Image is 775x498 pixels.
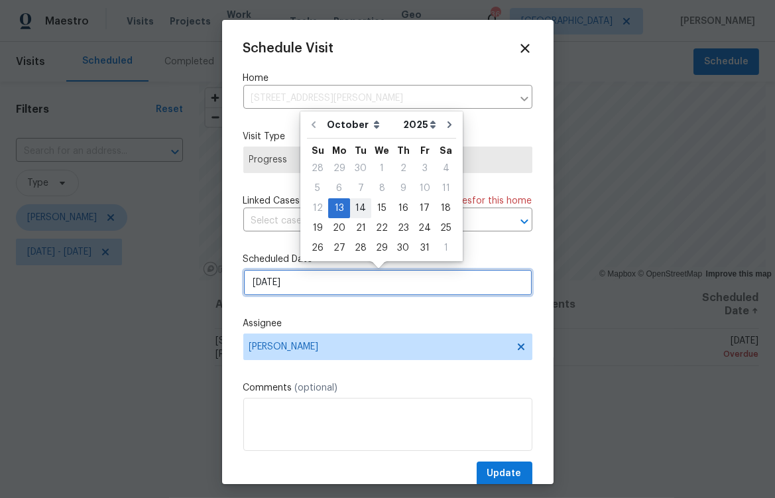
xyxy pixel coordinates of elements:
div: Wed Oct 08 2025 [371,178,392,198]
abbr: Friday [420,146,430,155]
div: 8 [371,179,392,198]
div: 3 [414,159,436,178]
div: 15 [371,199,392,218]
div: Thu Oct 30 2025 [392,238,414,258]
input: M/D/YYYY [243,269,532,296]
abbr: Wednesday [375,146,389,155]
abbr: Monday [332,146,347,155]
div: 22 [371,219,392,237]
abbr: Thursday [397,146,410,155]
label: Visit Type [243,130,532,143]
label: Comments [243,381,532,395]
div: 26 [307,239,328,257]
abbr: Tuesday [355,146,367,155]
label: Assignee [243,317,532,330]
div: 25 [436,219,456,237]
div: Thu Oct 09 2025 [392,178,414,198]
div: 11 [436,179,456,198]
div: Thu Oct 16 2025 [392,198,414,218]
div: 20 [328,219,350,237]
button: Open [515,212,534,231]
span: There are case s for this home [400,194,532,208]
div: Tue Oct 14 2025 [350,198,371,218]
div: Thu Oct 02 2025 [392,158,414,178]
div: Sat Oct 11 2025 [436,178,456,198]
div: Sun Sep 28 2025 [307,158,328,178]
button: Go to previous month [304,111,324,138]
div: Fri Oct 31 2025 [414,238,436,258]
div: Tue Oct 28 2025 [350,238,371,258]
div: 2 [392,159,414,178]
div: 28 [307,159,328,178]
div: Fri Oct 03 2025 [414,158,436,178]
div: Sat Oct 18 2025 [436,198,456,218]
span: Linked Cases [243,194,300,208]
select: Month [324,115,400,135]
div: 10 [414,179,436,198]
div: 21 [350,219,371,237]
div: 23 [392,219,414,237]
div: Fri Oct 10 2025 [414,178,436,198]
span: Update [487,466,522,482]
input: Select cases [243,211,495,231]
div: Wed Oct 15 2025 [371,198,392,218]
div: 6 [328,179,350,198]
div: 4 [436,159,456,178]
div: Fri Oct 24 2025 [414,218,436,238]
div: 1 [436,239,456,257]
div: 18 [436,199,456,218]
div: Sun Oct 19 2025 [307,218,328,238]
div: Sat Oct 04 2025 [436,158,456,178]
div: 19 [307,219,328,237]
div: Sat Nov 01 2025 [436,238,456,258]
div: 31 [414,239,436,257]
div: 30 [350,159,371,178]
div: 29 [328,159,350,178]
button: Update [477,462,532,486]
div: 16 [392,199,414,218]
div: Wed Oct 22 2025 [371,218,392,238]
div: Wed Oct 29 2025 [371,238,392,258]
abbr: Sunday [312,146,324,155]
span: Close [518,41,532,56]
label: Scheduled Date [243,253,532,266]
div: 13 [328,199,350,218]
div: 1 [371,159,392,178]
span: Progress [249,153,526,166]
div: Mon Oct 13 2025 [328,198,350,218]
div: 27 [328,239,350,257]
div: 12 [307,199,328,218]
div: Thu Oct 23 2025 [392,218,414,238]
span: Schedule Visit [243,42,334,55]
abbr: Saturday [440,146,452,155]
div: Sun Oct 05 2025 [307,178,328,198]
div: Sun Oct 12 2025 [307,198,328,218]
div: Mon Sep 29 2025 [328,158,350,178]
div: Mon Oct 20 2025 [328,218,350,238]
div: 7 [350,179,371,198]
div: Fri Oct 17 2025 [414,198,436,218]
div: 24 [414,219,436,237]
span: [PERSON_NAME] [249,342,509,352]
div: 30 [392,239,414,257]
div: Mon Oct 27 2025 [328,238,350,258]
input: Enter in an address [243,88,512,109]
div: 5 [307,179,328,198]
label: Home [243,72,532,85]
div: 17 [414,199,436,218]
div: 14 [350,199,371,218]
div: Tue Oct 07 2025 [350,178,371,198]
div: Mon Oct 06 2025 [328,178,350,198]
div: 9 [392,179,414,198]
div: Tue Sep 30 2025 [350,158,371,178]
div: Wed Oct 01 2025 [371,158,392,178]
div: 29 [371,239,392,257]
span: (optional) [295,383,338,393]
div: Sun Oct 26 2025 [307,238,328,258]
div: Tue Oct 21 2025 [350,218,371,238]
div: 28 [350,239,371,257]
button: Go to next month [440,111,459,138]
div: Sat Oct 25 2025 [436,218,456,238]
select: Year [400,115,440,135]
